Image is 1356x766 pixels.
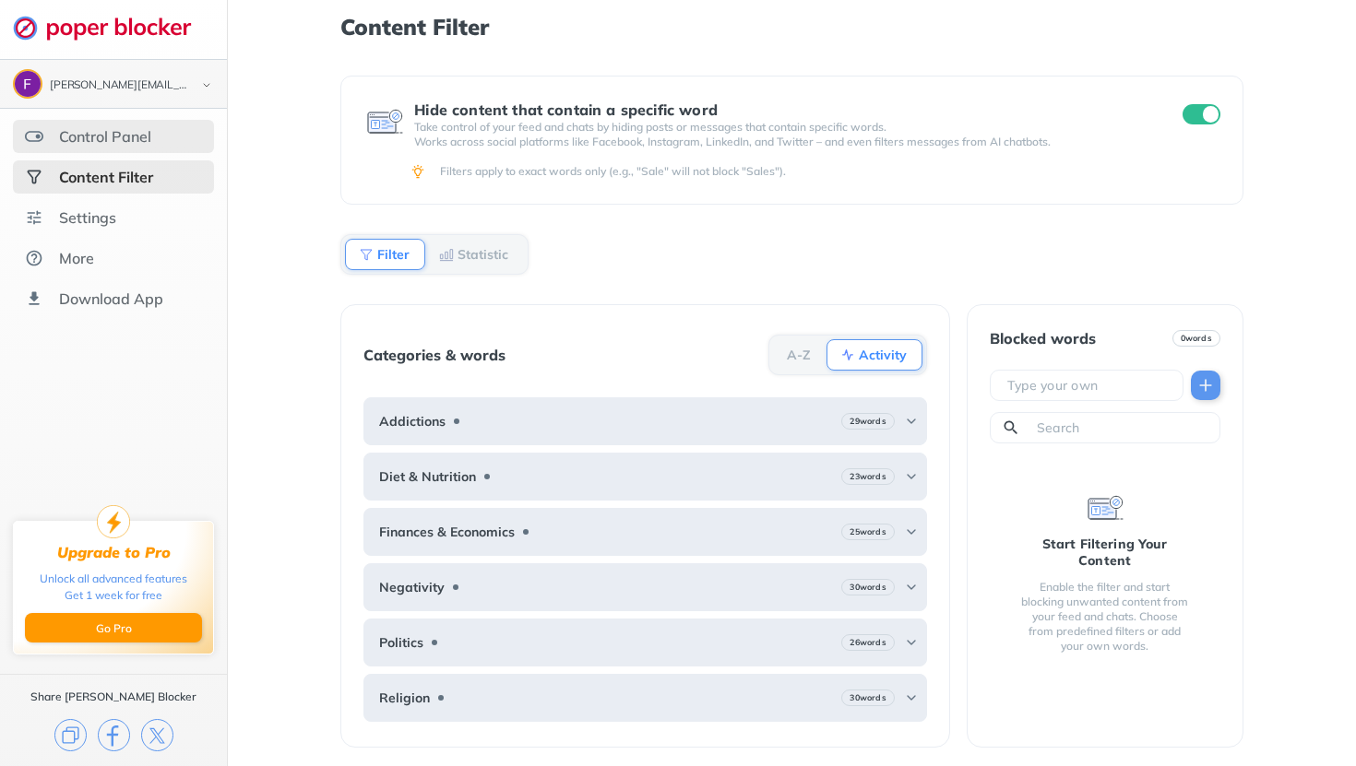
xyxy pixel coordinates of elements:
[379,524,515,539] b: Finances & Economics
[990,330,1096,347] div: Blocked words
[196,76,218,95] img: chevron-bottom-black.svg
[440,164,1217,179] div: Filters apply to exact words only (e.g., "Sale" will not block "Sales").
[363,347,506,363] div: Categories & words
[25,208,43,227] img: settings.svg
[57,544,171,561] div: Upgrade to Pro
[1181,332,1212,345] b: 0 words
[840,348,855,362] img: Activity
[1005,376,1175,395] input: Type your own
[379,469,476,484] b: Diet & Nutrition
[98,719,130,751] img: facebook.svg
[458,249,508,260] b: Statistic
[25,168,43,186] img: social-selected.svg
[59,289,163,308] div: Download App
[1035,418,1212,437] input: Search
[65,587,162,604] div: Get 1 week for free
[379,580,445,595] b: Negativity
[59,208,116,227] div: Settings
[25,289,43,308] img: download-app.svg
[40,571,187,587] div: Unlock all advanced features
[25,127,43,146] img: features.svg
[97,505,130,538] img: upgrade-to-pro.svg
[379,635,423,650] b: Politics
[850,525,886,538] b: 25 words
[379,414,446,429] b: Addictions
[1019,536,1191,569] div: Start Filtering Your Content
[59,168,153,186] div: Content Filter
[439,247,454,262] img: Statistic
[25,613,202,642] button: Go Pro
[50,79,186,92] div: frankie.crespo23@gmail.com
[30,689,196,704] div: Share [PERSON_NAME] Blocker
[379,690,430,705] b: Religion
[850,691,886,704] b: 30 words
[359,247,374,262] img: Filter
[850,415,886,428] b: 29 words
[850,581,886,594] b: 30 words
[25,249,43,267] img: about.svg
[15,71,41,97] img: ACg8ocKfwC72oUFAbwtGwQJXTqR_Na6KjDWUw_hfRNopxMPmidLehA=s96-c
[850,470,886,483] b: 23 words
[141,719,173,751] img: x.svg
[54,719,87,751] img: copy.svg
[787,349,811,360] b: A-Z
[13,15,211,41] img: logo-webpage.svg
[377,249,410,260] b: Filter
[850,636,886,649] b: 26 words
[414,120,1148,135] p: Take control of your feed and chats by hiding posts or messages that contain specific words.
[59,127,151,146] div: Control Panel
[414,101,1148,118] div: Hide content that contain a specific word
[340,15,1243,39] h1: Content Filter
[414,135,1148,149] p: Works across social platforms like Facebook, Instagram, LinkedIn, and Twitter – and even filters ...
[859,349,907,360] b: Activity
[1019,580,1191,654] div: Enable the filter and start blocking unwanted content from your feed and chats. Choose from prede...
[59,249,94,267] div: More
